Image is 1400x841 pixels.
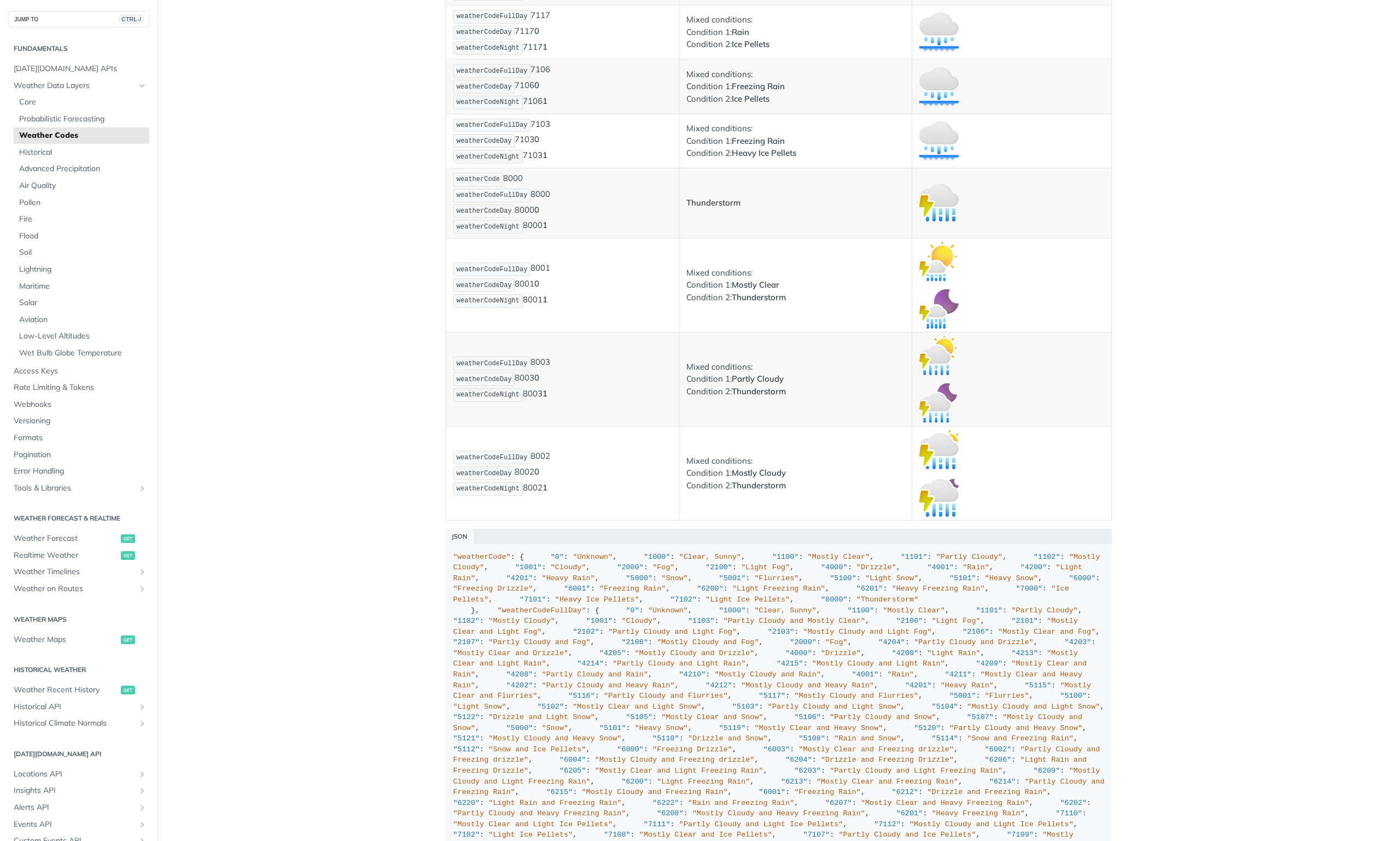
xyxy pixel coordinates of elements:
span: "4215" [777,659,803,668]
strong: 1 [542,220,547,231]
span: "1100" [772,553,799,561]
span: "weatherCodeFullDay" [498,606,586,615]
button: Show subpages for Insights API [138,786,147,795]
h2: Fundamentals [8,44,149,54]
strong: Ice Pellets [732,39,769,49]
span: "2107" [453,638,480,646]
span: "4200" [892,649,919,657]
a: [DATE][DOMAIN_NAME] APIs [8,61,149,77]
span: "Mostly Cloudy and Drizzle" [635,649,755,657]
span: "1001" [515,563,542,571]
span: weatherCodeDay [457,137,512,145]
span: Versioning [14,416,147,427]
span: Expand image [919,197,959,207]
span: Solar [19,297,147,308]
span: weatherCode [457,176,500,183]
a: Flood [14,228,149,244]
span: "2103" [768,628,795,636]
span: "Rain" [888,670,914,679]
span: "2101" [1011,617,1038,625]
strong: Freezing Rain [732,136,785,146]
p: 8002 8002 8002 [453,449,672,497]
span: "0" [551,553,564,561]
a: Rate Limiting & Tokens [8,379,149,396]
strong: 1 [542,150,547,161]
span: "Unknown" [573,553,612,561]
span: "Thunderstorm" [856,595,918,604]
span: "1101" [976,606,1003,615]
a: Webhooks [8,396,149,413]
span: "Partly Cloudy and Mostly Clear" [724,617,865,625]
img: mostly_cloudy_thunderstorm_day [919,430,959,469]
span: "1000" [644,553,670,561]
span: "5001" [949,692,976,700]
a: Weather Recent Historyget [8,682,149,698]
span: "4210" [679,670,706,679]
span: Probabilistic Forecasting [19,114,147,125]
span: CTRL-/ [119,15,143,24]
span: "Light Snow" [453,703,506,711]
span: "4000" [785,649,812,657]
strong: Thunderstorm [686,197,740,208]
strong: 1 [542,482,547,493]
img: mostly_clear_thunderstorm_night [919,289,959,329]
span: Events API [14,819,135,830]
button: Hide subpages for Weather Data Layers [138,81,147,90]
span: "2100" [896,617,923,625]
a: Historical APIShow subpages for Historical API [8,699,149,715]
strong: Heavy Ice Pellets [732,148,796,158]
span: "Snow" [661,574,688,582]
span: Historical [19,147,147,158]
span: Weather on Routes [14,583,135,594]
strong: Ice Pellets [732,94,769,104]
span: Insights API [14,785,135,796]
button: Show subpages for Tools & Libraries [138,484,147,493]
button: Show subpages for Events API [138,820,147,829]
span: Expand image [919,349,959,360]
span: "Drizzle" [856,563,896,571]
span: "4212" [705,681,732,690]
span: "2108" [621,638,648,646]
img: mostly_clear_thunderstorm_day [919,242,959,281]
span: "Cloudy" [551,563,586,571]
p: Mixed conditions: Condition 1: Condition 2: [686,361,905,398]
span: "Heavy Rain" [542,574,595,582]
a: Weather Forecastget [8,530,149,547]
span: "1102" [453,617,480,625]
span: "Mostly Clear" [883,606,944,615]
span: "4201" [506,574,533,582]
span: "5100" [830,574,856,582]
span: "7101" [520,595,546,604]
strong: Thunderstorm [732,386,786,396]
span: "Partly Cloudy" [936,553,1003,561]
p: Mixed conditions: Condition 1: Condition 2: [686,14,905,51]
strong: 0 [534,26,539,36]
span: "Mostly Cloudy and Light Rain" [812,659,945,668]
span: Realtime Weather [14,550,118,561]
a: Wet Bulb Globe Temperature [14,345,149,361]
span: Tools & Libraries [14,483,135,494]
span: "8000" [821,595,848,604]
span: Core [19,97,147,108]
img: thunderstorm [919,184,959,223]
span: "6000" [1069,574,1096,582]
img: mostly_cloudy_thunderstorm_night [919,477,959,517]
span: "4211" [945,670,972,679]
span: "Mostly Clear and Heavy Rain" [453,670,1087,690]
span: get [121,534,135,543]
p: Mixed conditions: Condition 1: Condition 2: [686,122,905,160]
span: "Partly Cloudy and Rain" [542,670,648,679]
span: "2106" [962,628,989,636]
span: "Heavy Rain" [941,681,994,690]
span: Fire [19,214,147,225]
span: Expand image [919,443,959,454]
strong: 1 [542,96,547,106]
span: get [121,551,135,560]
a: Insights APIShow subpages for Insights API [8,782,149,799]
span: weatherCodeFullDay [457,454,528,462]
span: "Light Snow" [865,574,918,582]
img: partly_cloudy_thunderstorm_night [919,383,959,423]
span: "2000" [790,638,816,646]
span: Weather Timelines [14,566,135,577]
a: Weather Codes [14,127,149,144]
